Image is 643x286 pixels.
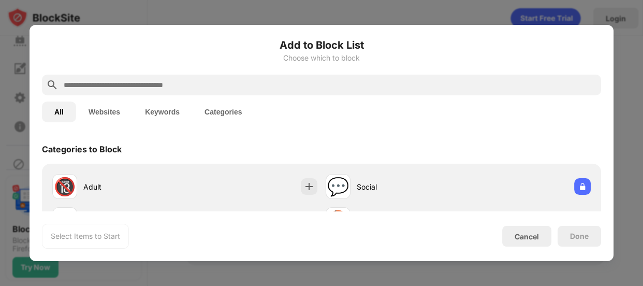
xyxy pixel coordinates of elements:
div: Social [357,181,458,192]
div: Select Items to Start [51,231,120,241]
div: 💬 [327,176,349,197]
button: Categories [192,102,254,122]
div: Choose which to block [42,54,601,62]
div: Cancel [515,232,539,241]
button: Websites [76,102,133,122]
h6: Add to Block List [42,37,601,53]
div: Adult [83,181,185,192]
div: Categories to Block [42,144,122,154]
button: All [42,102,76,122]
div: Done [570,232,589,240]
div: 🗞 [56,209,74,231]
div: 🏀 [327,209,349,231]
img: search.svg [46,79,59,91]
button: Keywords [133,102,192,122]
div: 🔞 [54,176,76,197]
